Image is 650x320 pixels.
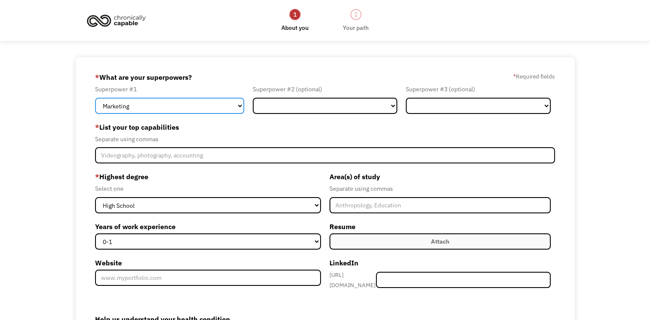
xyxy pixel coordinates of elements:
[513,71,555,81] label: Required fields
[281,8,309,33] a: 1About you
[95,170,321,183] label: Highest degree
[95,270,321,286] input: www.myportfolio.com
[253,84,397,94] div: Superpower #2 (optional)
[281,23,309,33] div: About you
[343,8,369,33] a: 2Your path
[95,120,555,134] label: List your top capabilities
[289,9,300,20] div: 1
[95,147,555,163] input: Videography, photography, accounting
[95,220,321,233] label: Years of work experience
[431,236,449,247] div: Attach
[329,270,376,290] div: [URL][DOMAIN_NAME]
[329,256,551,270] label: LinkedIn
[95,134,555,144] div: Separate using commas
[95,256,321,270] label: Website
[343,23,369,33] div: Your path
[406,84,550,94] div: Superpower #3 (optional)
[84,11,148,30] img: Chronically Capable logo
[95,84,244,94] div: Superpower #1
[95,70,192,84] label: What are your superpowers?
[95,183,321,194] div: Select one
[329,197,551,213] input: Anthropology, Education
[350,9,361,20] div: 2
[329,170,551,183] label: Area(s) of study
[329,183,551,194] div: Separate using commas
[329,233,551,250] label: Attach
[329,220,551,233] label: Resume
